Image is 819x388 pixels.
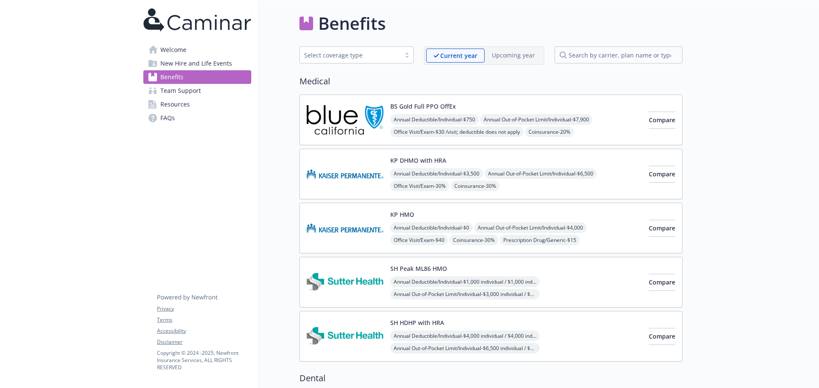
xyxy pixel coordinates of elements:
[649,170,675,178] span: Compare
[555,46,682,63] input: search by carrier, plan name or type
[307,210,383,246] img: Kaiser Permanente Insurance Company carrier logo
[390,276,540,287] span: Annual Deductible/Individual - $1,000 individual / $1,000 individual family member
[474,222,587,233] span: Annual Out-of-Pocket Limit/Individual - $4,000
[450,235,498,245] span: Coinsurance - 30%
[160,98,190,111] span: Resources
[390,102,456,111] button: BS Gold Full PPO OffEx
[525,126,574,137] span: Coinsurance - 20%
[390,331,540,341] span: Annual Deductible/Individual - $4,000 individual / $4,000 individual family member
[160,111,175,125] span: FAQs
[160,84,201,98] span: Team Support
[649,278,675,286] span: Compare
[157,338,251,346] a: Disclaimer
[649,328,675,345] button: Compare
[390,210,414,219] button: KP HMO
[143,98,251,111] a: Resources
[480,114,592,125] span: Annual Out-of-Pocket Limit/Individual - $7,900
[143,84,251,98] a: Team Support
[390,114,479,125] span: Annual Deductible/Individual - $750
[299,75,682,88] h2: Medical
[157,327,251,335] a: Accessibility
[304,51,396,60] div: Select coverage type
[649,274,675,291] button: Compare
[157,305,251,313] a: Privacy
[451,181,500,191] span: Coinsurance - 30%
[143,111,251,125] a: FAQs
[440,51,477,60] p: Current year
[390,264,447,273] button: SH Peak ML86 HMO
[390,222,473,233] span: Annual Deductible/Individual - $0
[143,43,251,57] a: Welcome
[649,112,675,129] button: Compare
[649,224,675,232] span: Compare
[649,332,675,340] span: Compare
[307,264,383,300] img: Sutter Health Plan carrier logo
[485,168,597,179] span: Annual Out-of-Pocket Limit/Individual - $6,500
[160,43,186,57] span: Welcome
[500,235,580,245] span: Prescription Drug/Generic - $15
[143,57,251,70] a: New Hire and Life Events
[157,349,251,371] p: Copyright © 2024 - 2025 , Newfront Insurance Services, ALL RIGHTS RESERVED
[318,11,386,36] h1: Benefits
[390,289,540,299] span: Annual Out-of-Pocket Limit/Individual - $3,000 individual / $3,000 individual family member
[492,51,535,60] p: Upcoming year
[299,372,682,385] h2: Dental
[649,166,675,183] button: Compare
[390,318,444,327] button: SH HDHP with HRA
[390,343,540,354] span: Annual Out-of-Pocket Limit/Individual - $6,500 individual / $6,500 individual family member
[390,156,446,165] button: KP DHMO with HRA
[160,57,232,70] span: New Hire and Life Events
[157,316,251,324] a: Terms
[390,235,448,245] span: Office Visit/Exam - $40
[390,168,483,179] span: Annual Deductible/Individual - $3,500
[390,126,523,137] span: Office Visit/Exam - $30 /visit; deductible does not apply
[649,220,675,237] button: Compare
[485,49,542,63] span: Upcoming year
[390,181,449,191] span: Office Visit/Exam - 30%
[649,116,675,124] span: Compare
[307,102,383,138] img: Blue Shield of California carrier logo
[160,70,183,84] span: Benefits
[307,156,383,192] img: Kaiser Permanente Insurance Company carrier logo
[143,70,251,84] a: Benefits
[307,318,383,354] img: Sutter Health Plan carrier logo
